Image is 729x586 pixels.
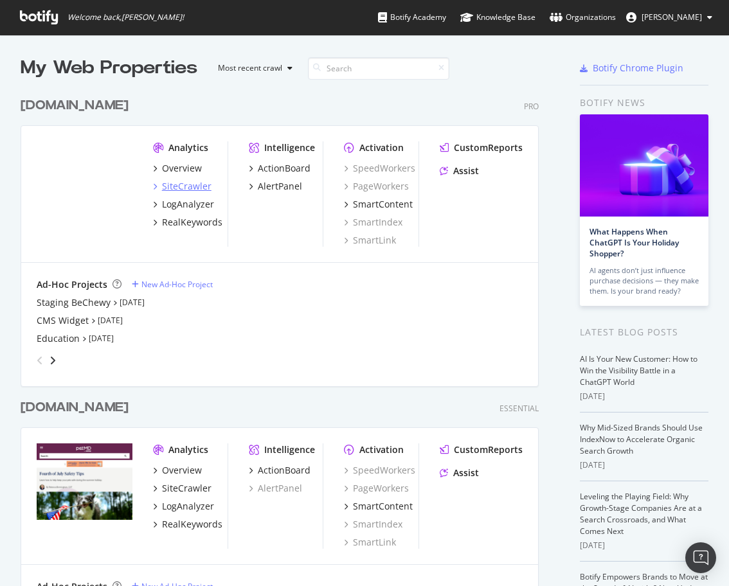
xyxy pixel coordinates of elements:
[359,443,404,456] div: Activation
[344,198,413,211] a: SmartContent
[589,265,699,296] div: AI agents don’t just influence purchase decisions — they make them. Is your brand ready?
[249,464,310,477] a: ActionBoard
[249,162,310,175] a: ActionBoard
[48,354,57,367] div: angle-right
[162,464,202,477] div: Overview
[153,464,202,477] a: Overview
[589,226,679,259] a: What Happens When ChatGPT Is Your Holiday Shopper?
[153,482,212,495] a: SiteCrawler
[153,180,212,193] a: SiteCrawler
[153,500,214,513] a: LogAnalyzer
[550,11,616,24] div: Organizations
[353,500,413,513] div: SmartContent
[37,278,107,291] div: Ad-Hoc Projects
[440,443,523,456] a: CustomReports
[168,141,208,154] div: Analytics
[642,12,702,22] span: Mitchell Abdullah
[37,141,132,218] img: www.chewy.com
[344,180,409,193] a: PageWorkers
[580,325,708,339] div: Latest Blog Posts
[162,500,214,513] div: LogAnalyzer
[440,164,479,177] a: Assist
[98,315,123,326] a: [DATE]
[353,198,413,211] div: SmartContent
[344,464,415,477] a: SpeedWorkers
[162,518,222,531] div: RealKeywords
[580,459,708,471] div: [DATE]
[500,403,539,414] div: Essential
[616,7,723,28] button: [PERSON_NAME]
[249,482,302,495] a: AlertPanel
[258,180,302,193] div: AlertPanel
[580,96,708,110] div: Botify news
[21,398,134,417] a: [DOMAIN_NAME]
[162,162,202,175] div: Overview
[580,491,702,537] a: Leveling the Playing Field: Why Growth-Stage Companies Are at a Search Crossroads, and What Comes...
[344,482,409,495] a: PageWorkers
[580,114,708,217] img: What Happens When ChatGPT Is Your Holiday Shopper?
[344,216,402,229] div: SmartIndex
[153,518,222,531] a: RealKeywords
[21,55,197,81] div: My Web Properties
[580,353,697,387] a: AI Is Your New Customer: How to Win the Visibility Battle in a ChatGPT World
[218,64,282,72] div: Most recent crawl
[37,314,89,327] a: CMS Widget
[580,540,708,551] div: [DATE]
[378,11,446,24] div: Botify Academy
[37,296,111,309] a: Staging BeChewy
[359,141,404,154] div: Activation
[21,96,134,115] a: [DOMAIN_NAME]
[524,101,539,112] div: Pro
[21,96,129,115] div: [DOMAIN_NAME]
[153,198,214,211] a: LogAnalyzer
[37,332,80,345] a: Education
[453,466,479,479] div: Assist
[120,297,145,308] a: [DATE]
[153,216,222,229] a: RealKeywords
[153,162,202,175] a: Overview
[440,141,523,154] a: CustomReports
[258,162,310,175] div: ActionBoard
[593,62,683,75] div: Botify Chrome Plugin
[440,466,479,479] a: Assist
[162,180,212,193] div: SiteCrawler
[37,443,132,520] img: www.petmd.com
[162,198,214,211] div: LogAnalyzer
[580,422,703,456] a: Why Mid-Sized Brands Should Use IndexNow to Accelerate Organic Search Growth
[308,57,449,80] input: Search
[685,542,716,573] div: Open Intercom Messenger
[460,11,535,24] div: Knowledge Base
[162,216,222,229] div: RealKeywords
[344,536,396,549] a: SmartLink
[21,398,129,417] div: [DOMAIN_NAME]
[89,333,114,344] a: [DATE]
[454,443,523,456] div: CustomReports
[249,180,302,193] a: AlertPanel
[344,162,415,175] a: SpeedWorkers
[168,443,208,456] div: Analytics
[264,443,315,456] div: Intelligence
[580,391,708,402] div: [DATE]
[580,62,683,75] a: Botify Chrome Plugin
[344,234,396,247] a: SmartLink
[162,482,212,495] div: SiteCrawler
[264,141,315,154] div: Intelligence
[32,350,48,371] div: angle-left
[453,164,479,177] div: Assist
[132,279,213,290] a: New Ad-Hoc Project
[344,518,402,531] a: SmartIndex
[344,500,413,513] a: SmartContent
[454,141,523,154] div: CustomReports
[208,58,298,78] button: Most recent crawl
[258,464,310,477] div: ActionBoard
